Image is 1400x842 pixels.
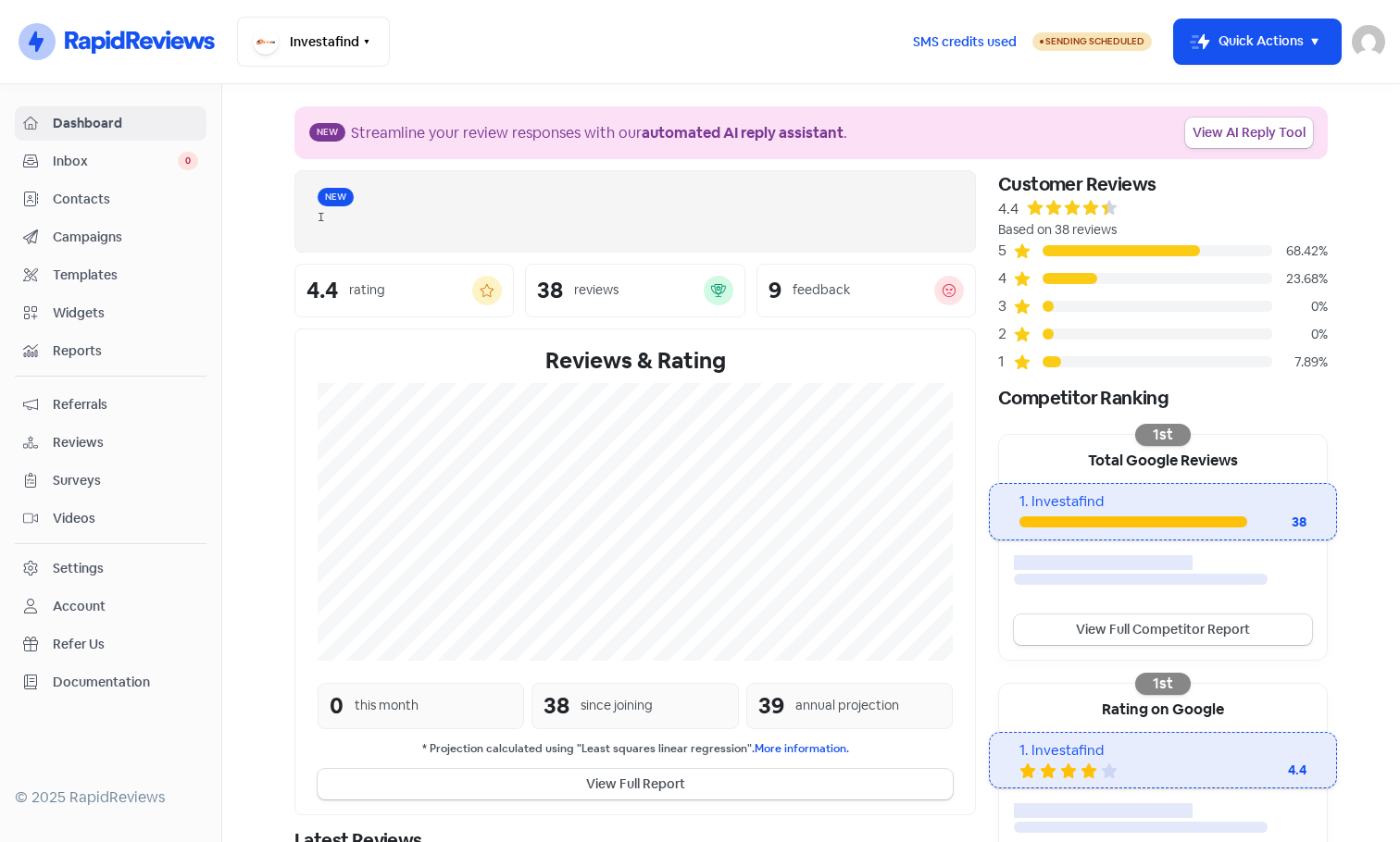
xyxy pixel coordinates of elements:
[1135,424,1191,446] div: 1st
[53,509,198,528] span: Videos
[178,152,198,170] span: 0
[525,264,744,317] a: 38reviews
[53,303,198,323] span: Widgets
[15,220,206,254] a: Campaigns
[999,684,1327,732] div: Rating on Google
[53,341,198,361] span: Reports
[309,123,345,142] span: New
[15,334,206,368] a: Reports
[1232,761,1306,780] div: 4.4
[1185,118,1313,148] a: View AI Reply Tool
[1014,614,1312,645] a: View Full Competitor Report
[15,296,206,330] a: Widgets
[1135,673,1191,695] div: 1st
[758,689,784,723] div: 39
[544,689,569,723] div: 38
[318,740,953,758] small: * Projection calculated using "Least squares linear regression".
[755,741,849,756] a: More information.
[581,696,653,715] div: since joining
[53,152,178,171] span: Inbox
[53,266,198,285] span: Templates
[1045,35,1144,47] span: Sending Scheduled
[15,786,206,809] div: © 2025 RapidReviews
[294,264,514,317] a: 4.4rating
[53,395,198,415] span: Referrals
[1352,25,1385,58] img: User
[318,769,953,799] button: View Full Report
[1019,491,1306,513] div: 1. Investafind
[998,220,1328,240] div: Based on 38 reviews
[1247,513,1306,532] div: 38
[351,122,847,144] div: Streamline your review responses with our .
[15,551,206,586] a: Settings
[15,388,206,422] a: Referrals
[15,589,206,624] a: Account
[53,433,198,452] span: Reviews
[1272,269,1328,289] div: 23.68%
[756,264,976,317] a: 9feedback
[793,280,850,300] div: feedback
[998,198,1019,220] div: 4.4
[642,123,844,142] b: automated AI reply assistant
[53,673,198,692] span: Documentation
[15,258,206,292] a: Templates
[1272,297,1328,316] div: 0%
[15,426,206,460] a: Reviews
[15,627,206,662] a: Refer Us
[15,665,206,700] a: Documentation
[999,435,1327,483] div: Total Google Reviews
[318,188,354,206] span: New
[574,280,619,300] div: reviews
[795,696,899,715] div: annual projection
[53,114,198,133] span: Dashboard
[998,170,1328,198] div: Customer Reviews
[306,279,338,302] div: 4.4
[53,190,198,209] span: Contacts
[1272,325,1328,344] div: 0%
[355,696,419,715] div: this month
[769,279,781,302] div: 9
[1272,241,1328,261] div: 68.42%
[998,267,1013,290] div: 4
[998,351,1013,373] div: 1
[318,208,953,226] div: I
[53,228,198,247] span: Campaigns
[897,31,1032,50] a: SMS credits used
[1032,31,1152,53] a: Sending Scheduled
[15,464,206,498] a: Surveys
[318,344,953,378] div: Reviews & Rating
[349,280,385,300] div: rating
[330,689,344,723] div: 0
[998,384,1328,412] div: Competitor Ranking
[998,240,1013,262] div: 5
[15,106,206,141] a: Dashboard
[1272,353,1328,372] div: 7.89%
[237,17,390,67] button: Investafind
[537,279,563,302] div: 38
[53,559,104,578] div: Settings
[15,182,206,217] a: Contacts
[998,295,1013,317] div: 3
[1019,740,1306,762] div: 1. Investafind
[53,597,106,616] div: Account
[53,471,198,490] span: Surveys
[998,323,1013,345] div: 2
[15,501,206,536] a: Videos
[15,144,206,179] a: Inbox 0
[913,32,1017,52] span: SMS credits used
[1174,19,1341,64] button: Quick Actions
[53,635,198,654] span: Refer Us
